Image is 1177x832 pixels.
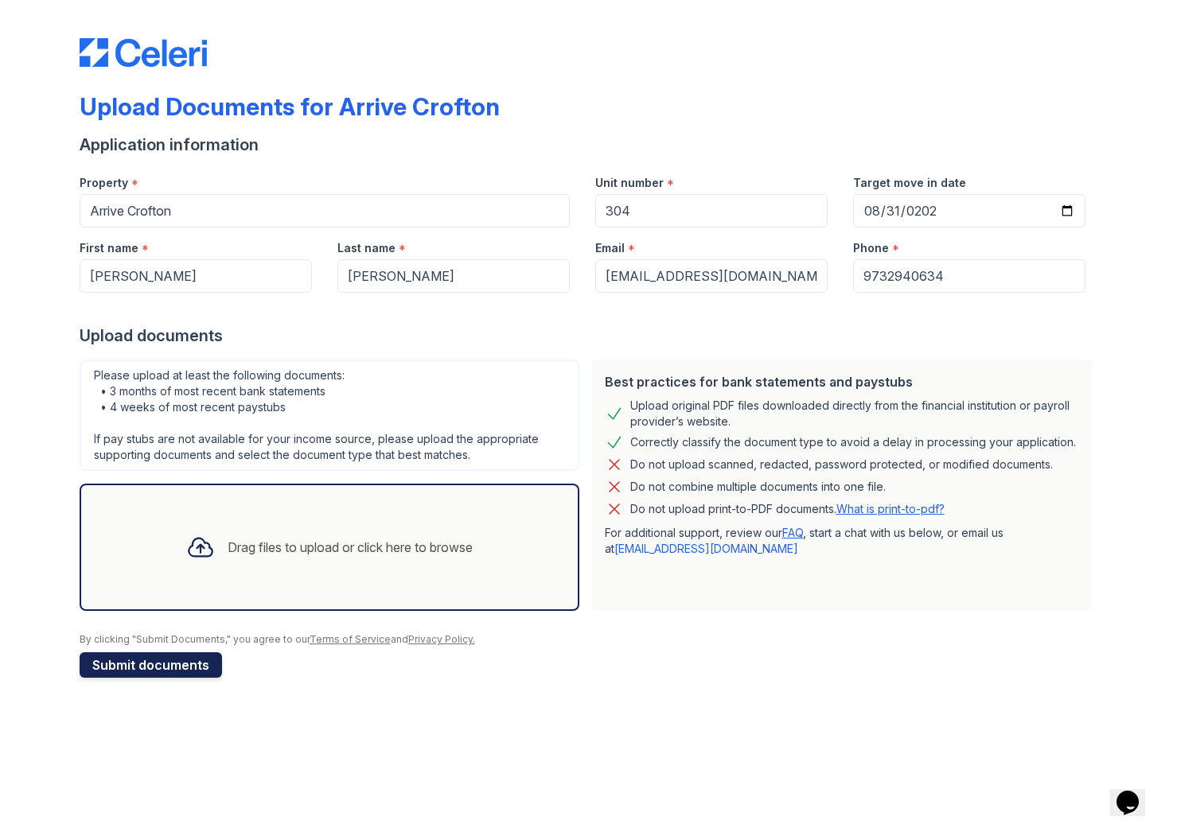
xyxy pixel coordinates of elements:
[605,525,1079,557] p: For additional support, review our , start a chat with us below, or email us at
[80,38,207,67] img: CE_Logo_Blue-a8612792a0a2168367f1c8372b55b34899dd931a85d93a1a3d3e32e68fde9ad4.png
[310,633,391,645] a: Terms of Service
[80,652,222,678] button: Submit documents
[408,633,475,645] a: Privacy Policy.
[614,542,798,555] a: [EMAIL_ADDRESS][DOMAIN_NAME]
[595,175,664,191] label: Unit number
[1110,768,1161,816] iframe: chat widget
[630,433,1076,452] div: Correctly classify the document type to avoid a delay in processing your application.
[337,240,396,256] label: Last name
[853,240,889,256] label: Phone
[595,240,625,256] label: Email
[80,360,579,471] div: Please upload at least the following documents: • 3 months of most recent bank statements • 4 wee...
[630,477,886,496] div: Do not combine multiple documents into one file.
[853,175,966,191] label: Target move in date
[80,325,1098,347] div: Upload documents
[630,501,945,517] p: Do not upload print-to-PDF documents.
[782,526,803,539] a: FAQ
[605,372,1079,391] div: Best practices for bank statements and paystubs
[228,538,473,557] div: Drag files to upload or click here to browse
[630,455,1053,474] div: Do not upload scanned, redacted, password protected, or modified documents.
[80,175,128,191] label: Property
[836,502,945,515] a: What is print-to-pdf?
[80,134,1098,156] div: Application information
[80,92,500,121] div: Upload Documents for Arrive Crofton
[630,398,1079,430] div: Upload original PDF files downloaded directly from the financial institution or payroll provider’...
[80,240,138,256] label: First name
[80,633,1098,646] div: By clicking "Submit Documents," you agree to our and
